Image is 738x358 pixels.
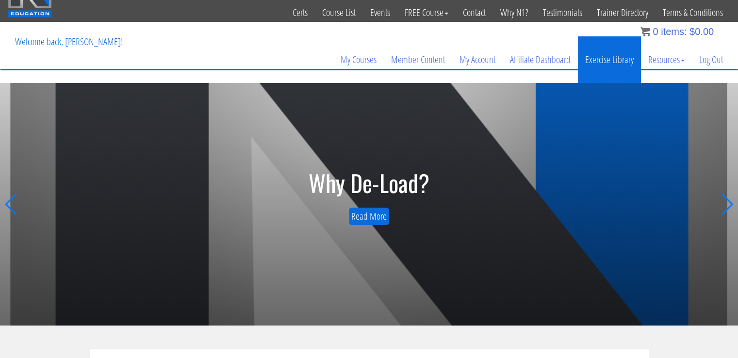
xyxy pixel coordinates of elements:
a: Log Out [692,36,730,83]
a: 0 items: $0.00 [640,26,714,37]
img: icon11.png [640,27,650,36]
div: Next slide [720,194,733,215]
span: items: [661,26,687,37]
p: Welcome back, [PERSON_NAME]! [8,22,130,61]
span: 0 [653,26,658,37]
bdi: 0.00 [689,26,714,37]
span: $ [689,26,695,37]
a: My Account [452,36,503,83]
div: Previous slide [5,194,18,215]
a: Member Content [384,36,452,83]
h2: Why De-Load? [224,170,515,196]
a: My Courses [333,36,384,83]
a: Affiliate Dashboard [503,36,578,83]
a: Read More [349,208,389,226]
a: Exercise Library [578,36,641,83]
a: Resources [641,36,692,83]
